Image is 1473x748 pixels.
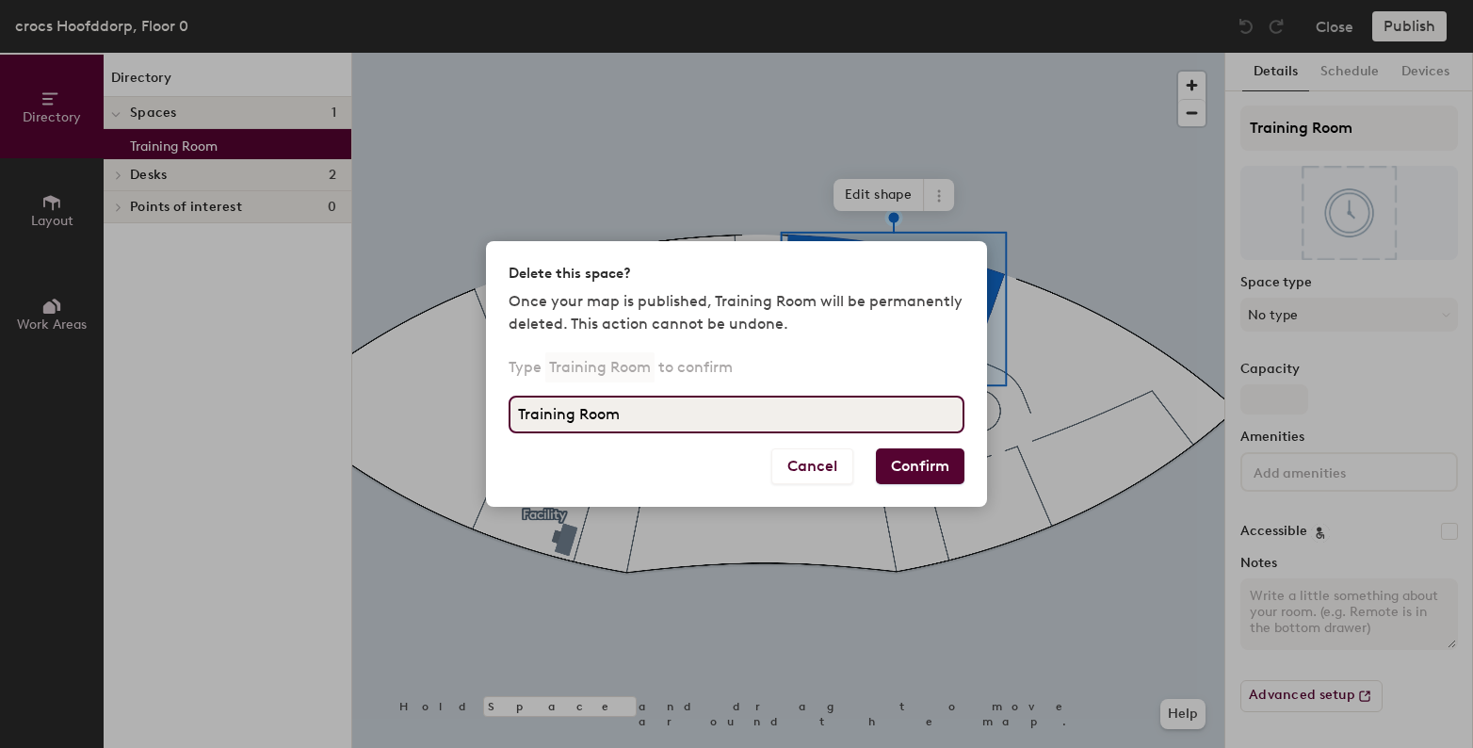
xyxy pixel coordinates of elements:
[771,448,853,484] button: Cancel
[509,352,733,382] p: Type to confirm
[509,264,631,284] h2: Delete this space?
[509,290,964,335] p: Once your map is published, Training Room will be permanently deleted. This action cannot be undone.
[545,352,655,382] p: Training Room
[876,448,964,484] button: Confirm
